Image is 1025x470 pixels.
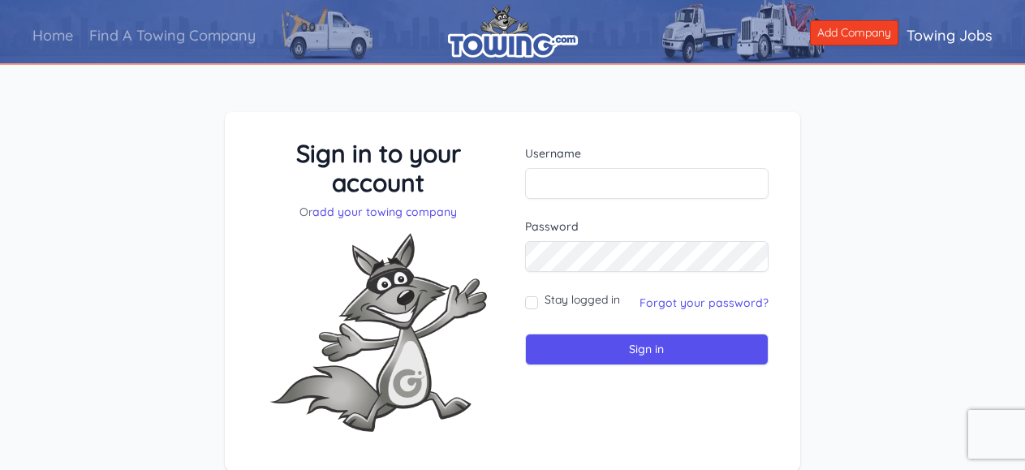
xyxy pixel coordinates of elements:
[525,218,769,235] label: Password
[81,12,264,58] a: Find A Towing Company
[24,12,81,58] a: Home
[256,220,500,445] img: Fox-Excited.png
[256,139,501,197] h3: Sign in to your account
[256,204,501,220] p: Or
[898,12,1001,58] a: Towing Jobs
[312,205,457,219] a: add your towing company
[448,4,578,58] img: logo.png
[525,334,769,365] input: Sign in
[525,145,769,162] label: Username
[640,295,769,310] a: Forgot your password?
[545,291,620,308] label: Stay logged in
[810,20,898,45] a: Add Company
